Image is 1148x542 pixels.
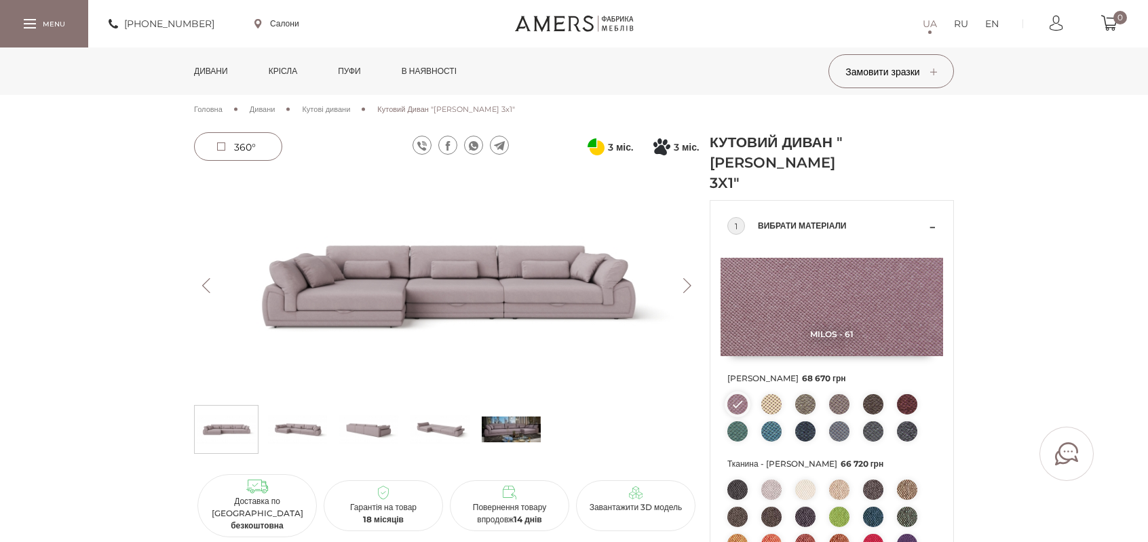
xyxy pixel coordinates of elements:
svg: Покупка частинами від Монобанку [653,138,670,155]
img: Кутовий Диван [339,409,398,450]
a: Дивани [184,47,238,95]
span: Головна [194,104,223,114]
div: 1 [727,217,745,235]
a: Пуфи [328,47,371,95]
span: Замовити зразки [845,66,936,78]
img: Кутовий Диван [268,409,327,450]
a: viber [413,136,432,155]
span: 68 670 грн [802,373,846,383]
b: безкоштовна [231,520,284,530]
span: 0 [1113,11,1127,24]
h1: Кутовий Диван "[PERSON_NAME] 3x1" [710,132,866,193]
p: Гарантія на товар [329,501,438,526]
a: facebook [438,136,457,155]
button: Замовити зразки [828,54,954,88]
a: Крісла [259,47,307,95]
a: Кутові дивани [302,103,350,115]
a: Дивани [250,103,275,115]
span: 3 міс. [674,139,699,155]
span: [PERSON_NAME] [727,370,936,387]
img: Кутовий Диван [197,409,256,450]
img: s_ [482,409,541,450]
p: Доставка по [GEOGRAPHIC_DATA] [203,495,311,532]
img: Кутовий Диван [194,173,699,398]
a: telegram [490,136,509,155]
span: 360° [234,141,256,153]
button: Previous [194,278,218,293]
span: Дивани [250,104,275,114]
img: Milos - 61 [721,258,943,356]
span: Milos - 61 [721,329,943,339]
a: RU [954,16,968,32]
a: EN [985,16,999,32]
a: UA [923,16,937,32]
p: Завантажити 3D модель [581,501,690,514]
span: Вибрати матеріали [758,218,926,234]
a: 360° [194,132,282,161]
svg: Оплата частинами від ПриватБанку [588,138,605,155]
b: 14 днів [514,514,542,524]
a: whatsapp [464,136,483,155]
a: Головна [194,103,223,115]
p: Повернення товару впродовж [455,501,564,526]
a: Салони [254,18,299,30]
span: 66 720 грн [841,459,884,469]
a: в наявності [391,47,467,95]
b: 18 місяців [363,514,404,524]
span: Тканина - [PERSON_NAME] [727,455,936,473]
span: 3 міс. [608,139,633,155]
button: Next [675,278,699,293]
span: Кутові дивани [302,104,350,114]
a: [PHONE_NUMBER] [109,16,214,32]
img: Кутовий Диван [410,409,470,450]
